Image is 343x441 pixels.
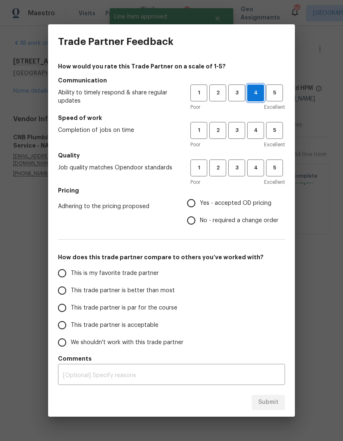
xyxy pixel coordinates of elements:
[190,178,200,186] span: Poor
[187,195,285,229] div: Pricing
[190,103,200,111] span: Poor
[200,216,278,225] span: No - required a change order
[191,88,206,98] span: 1
[248,88,264,98] span: 4
[58,186,285,195] h5: Pricing
[267,126,282,135] span: 5
[267,88,282,98] span: 5
[229,126,244,135] span: 3
[209,122,226,139] button: 2
[247,122,264,139] button: 4
[190,122,207,139] button: 1
[71,321,158,330] span: This trade partner is acceptable
[266,122,283,139] button: 5
[248,163,263,173] span: 4
[190,141,200,149] span: Poor
[58,202,174,211] span: Adhering to the pricing proposed
[58,253,285,261] h5: How does this trade partner compare to others you’ve worked with?
[71,286,175,295] span: This trade partner is better than most
[58,164,177,172] span: Job quality matches Opendoor standards
[210,126,225,135] span: 2
[71,304,177,312] span: This trade partner is par for the course
[58,114,285,122] h5: Speed of work
[58,354,285,363] h5: Comments
[267,163,282,173] span: 5
[228,122,245,139] button: 3
[200,199,271,208] span: Yes - accepted OD pricing
[229,88,244,98] span: 3
[247,160,264,176] button: 4
[209,160,226,176] button: 2
[266,84,283,101] button: 5
[58,265,285,351] div: How does this trade partner compare to others you’ve worked with?
[190,84,207,101] button: 1
[228,160,245,176] button: 3
[210,88,225,98] span: 2
[248,126,263,135] span: 4
[229,163,244,173] span: 3
[264,141,285,149] span: Excellent
[191,126,206,135] span: 1
[247,84,264,101] button: 4
[71,269,159,278] span: This is my favorite trade partner
[58,62,285,70] h4: How would you rate this Trade Partner on a scale of 1-5?
[209,84,226,101] button: 2
[58,36,174,47] h3: Trade Partner Feedback
[58,126,177,134] span: Completion of jobs on time
[58,76,285,84] h5: Communication
[58,89,177,105] span: Ability to timely respond & share regular updates
[266,160,283,176] button: 5
[190,160,207,176] button: 1
[264,178,285,186] span: Excellent
[264,103,285,111] span: Excellent
[58,151,285,160] h5: Quality
[210,163,225,173] span: 2
[71,338,183,347] span: We shouldn't work with this trade partner
[228,84,245,101] button: 3
[191,163,206,173] span: 1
